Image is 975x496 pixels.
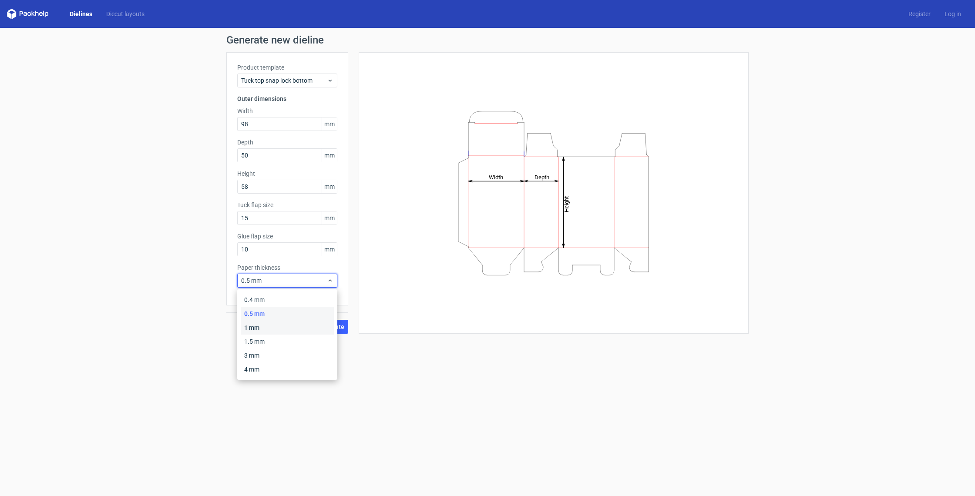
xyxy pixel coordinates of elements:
[241,76,327,85] span: Tuck top snap lock bottom
[237,169,337,178] label: Height
[938,10,968,18] a: Log in
[241,335,334,349] div: 1.5 mm
[489,174,503,180] tspan: Width
[241,349,334,362] div: 3 mm
[237,232,337,241] label: Glue flap size
[322,149,337,162] span: mm
[237,201,337,209] label: Tuck flap size
[535,174,549,180] tspan: Depth
[237,107,337,115] label: Width
[901,10,938,18] a: Register
[322,211,337,225] span: mm
[322,243,337,256] span: mm
[241,276,327,285] span: 0.5 mm
[226,35,749,45] h1: Generate new dieline
[241,362,334,376] div: 4 mm
[241,321,334,335] div: 1 mm
[237,138,337,147] label: Depth
[322,180,337,193] span: mm
[237,63,337,72] label: Product template
[241,307,334,321] div: 0.5 mm
[63,10,99,18] a: Dielines
[237,263,337,272] label: Paper thickness
[322,117,337,131] span: mm
[563,196,570,212] tspan: Height
[237,94,337,103] h3: Outer dimensions
[99,10,151,18] a: Diecut layouts
[241,293,334,307] div: 0.4 mm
